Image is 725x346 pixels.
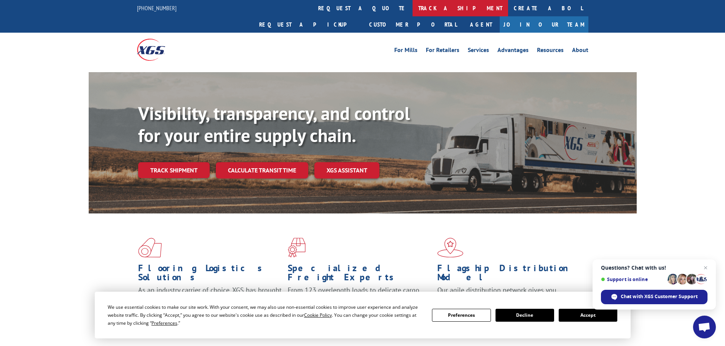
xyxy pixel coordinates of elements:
a: Resources [537,47,564,55]
a: Track shipment [138,162,210,178]
span: Close chat [701,263,710,272]
a: For Mills [394,47,417,55]
button: Preferences [432,309,491,322]
img: xgs-icon-flagship-distribution-model-red [437,238,464,258]
div: Open chat [693,316,716,338]
a: About [572,47,588,55]
img: xgs-icon-focused-on-flooring-red [288,238,306,258]
a: Agent [462,16,500,33]
button: Decline [496,309,554,322]
h1: Specialized Freight Experts [288,264,432,286]
b: Visibility, transparency, and control for your entire supply chain. [138,101,410,147]
a: XGS ASSISTANT [314,162,379,179]
div: Cookie Consent Prompt [95,292,631,338]
a: Customer Portal [363,16,462,33]
span: Support is online [601,276,665,282]
span: Chat with XGS Customer Support [621,293,698,300]
span: As an industry carrier of choice, XGS has brought innovation and dedication to flooring logistics... [138,286,282,313]
img: xgs-icon-total-supply-chain-intelligence-red [138,238,162,258]
p: From 123 overlength loads to delicate cargo, our experienced staff knows the best way to move you... [288,286,432,319]
h1: Flooring Logistics Solutions [138,264,282,286]
span: Questions? Chat with us! [601,265,707,271]
span: Our agile distribution network gives you nationwide inventory management on demand. [437,286,577,303]
a: For Retailers [426,47,459,55]
a: Join Our Team [500,16,588,33]
a: [PHONE_NUMBER] [137,4,177,12]
span: Preferences [151,320,177,326]
div: Chat with XGS Customer Support [601,290,707,304]
div: We use essential cookies to make our site work. With your consent, we may also use non-essential ... [108,303,423,327]
h1: Flagship Distribution Model [437,264,581,286]
span: Cookie Policy [304,312,332,318]
a: Request a pickup [253,16,363,33]
a: Calculate transit time [216,162,308,179]
a: Services [468,47,489,55]
a: Advantages [497,47,529,55]
button: Accept [559,309,617,322]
